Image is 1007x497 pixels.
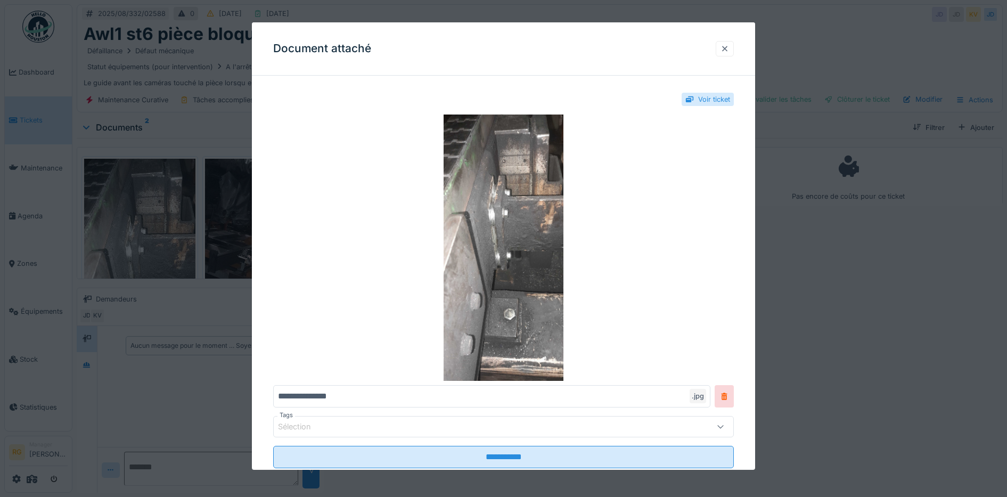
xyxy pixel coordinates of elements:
div: Sélection [278,421,326,433]
div: .jpg [690,389,706,403]
h3: Document attaché [273,42,371,55]
img: 97106b8c-d4cf-4e52-a5c5-693d1a9b202c-20250820_085006.jpg [273,115,734,381]
div: Voir ticket [698,94,730,104]
label: Tags [277,411,295,420]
